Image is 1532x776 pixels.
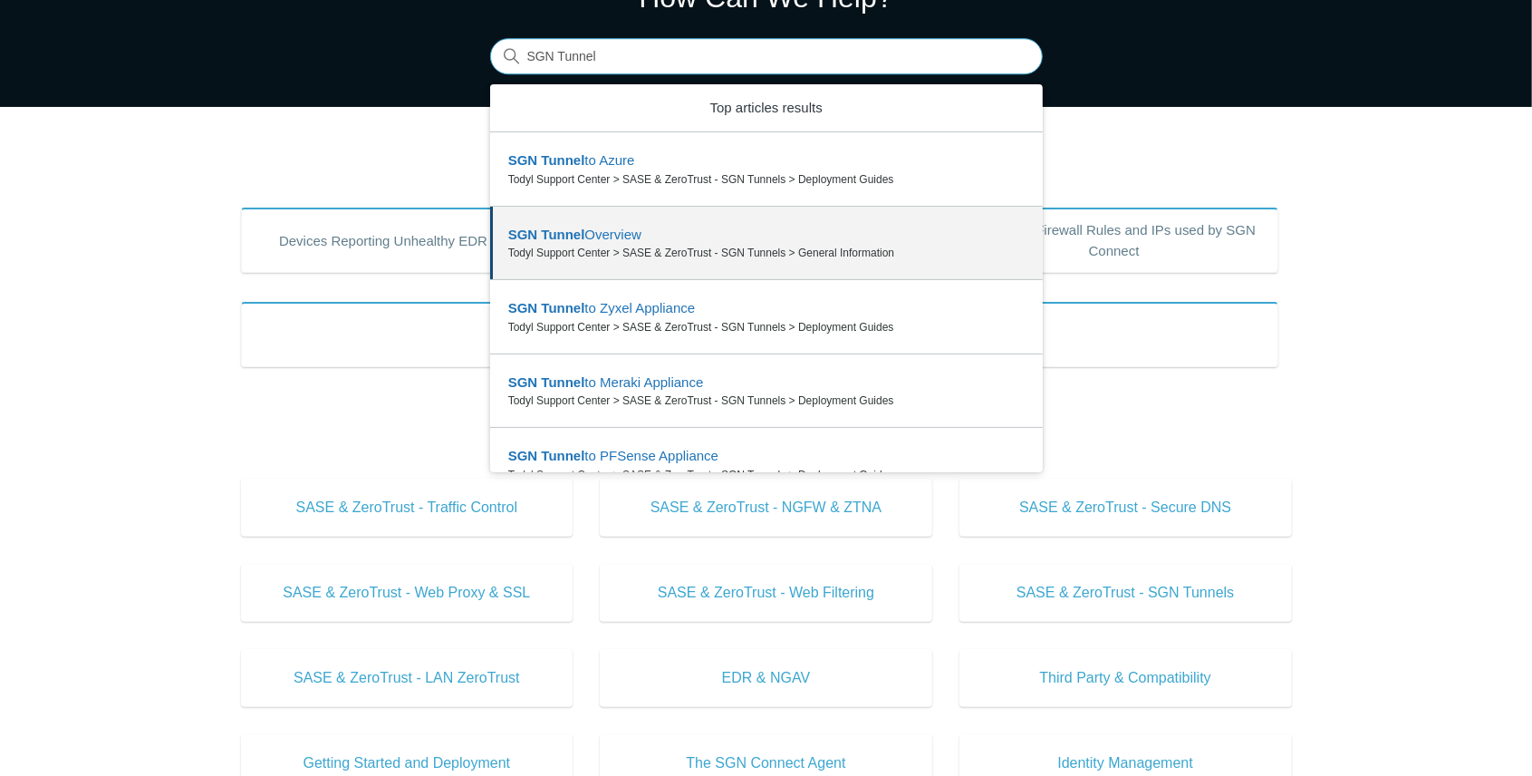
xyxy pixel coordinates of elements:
span: SASE & ZeroTrust - Secure DNS [987,497,1265,519]
zd-autocomplete-breadcrumbs-multibrand: Todyl Support Center > SASE & ZeroTrust - SGN Tunnels > General Information [508,245,1025,261]
a: Outbound Firewall Rules and IPs used by SGN Connect [950,208,1278,273]
zd-autocomplete-breadcrumbs-multibrand: Todyl Support Center > SASE & ZeroTrust - SGN Tunnels > Deployment Guides [508,393,1025,409]
zd-autocomplete-header: Top articles results [490,84,1043,133]
span: SASE & ZeroTrust - LAN ZeroTrust [268,667,546,689]
a: SASE & ZeroTrust - Web Filtering [600,564,932,622]
span: EDR & NGAV [627,667,905,689]
span: SASE & ZeroTrust - Traffic Control [268,497,546,519]
a: SASE & ZeroTrust - LAN ZeroTrust [241,649,573,707]
a: SASE & ZeroTrust - Secure DNS [959,479,1292,537]
zd-autocomplete-title-multibrand: Suggested result 3 SGN Tunnel to Zyxel Appliance [508,300,695,319]
a: SASE & ZeroTrust - NGFW & ZTNA [600,479,932,537]
span: SASE & ZeroTrust - Web Filtering [627,582,905,604]
em: SGN [508,374,538,390]
a: SASE & ZeroTrust - Web Proxy & SSL [241,564,573,622]
zd-autocomplete-title-multibrand: Suggested result 5 SGN Tunnel to PFSense Appliance [508,448,718,467]
em: SGN [508,152,538,168]
a: Devices Reporting Unhealthy EDR States [241,208,569,273]
zd-autocomplete-breadcrumbs-multibrand: Todyl Support Center > SASE & ZeroTrust - SGN Tunnels > Deployment Guides [508,319,1025,335]
a: SASE & ZeroTrust - SGN Tunnels [959,564,1292,622]
span: Identity Management [987,752,1265,774]
a: Third Party & Compatibility [959,649,1292,707]
span: SASE & ZeroTrust - SGN Tunnels [987,582,1265,604]
span: SASE & ZeroTrust - Web Proxy & SSL [268,582,546,604]
zd-autocomplete-title-multibrand: Suggested result 4 SGN Tunnel to Meraki Appliance [508,374,704,393]
span: Third Party & Compatibility [987,667,1265,689]
em: Tunnel [541,227,584,242]
h2: Knowledge Base [241,440,1292,470]
zd-autocomplete-breadcrumbs-multibrand: Todyl Support Center > SASE & ZeroTrust - SGN Tunnels > Deployment Guides [508,171,1025,188]
em: SGN [508,300,538,315]
em: SGN [508,448,538,463]
span: The SGN Connect Agent [627,752,905,774]
zd-autocomplete-title-multibrand: Suggested result 1 SGN Tunnel to Azure [508,152,635,171]
zd-autocomplete-breadcrumbs-multibrand: Todyl Support Center > SASE & ZeroTrust - SGN Tunnels > Deployment Guides [508,467,1025,483]
h2: Popular Articles [241,161,1292,191]
em: Tunnel [541,448,584,463]
em: Tunnel [541,300,584,315]
a: EDR & NGAV [600,649,932,707]
span: Getting Started and Deployment [268,752,546,774]
span: SASE & ZeroTrust - NGFW & ZTNA [627,497,905,519]
em: SGN [508,227,538,242]
em: Tunnel [541,374,584,390]
a: SASE & ZeroTrust - Traffic Control [241,479,573,537]
input: Search [490,39,1043,75]
zd-autocomplete-title-multibrand: Suggested result 2 SGN Tunnel Overview [508,227,641,246]
em: Tunnel [541,152,584,168]
a: Product Updates [241,302,1278,367]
